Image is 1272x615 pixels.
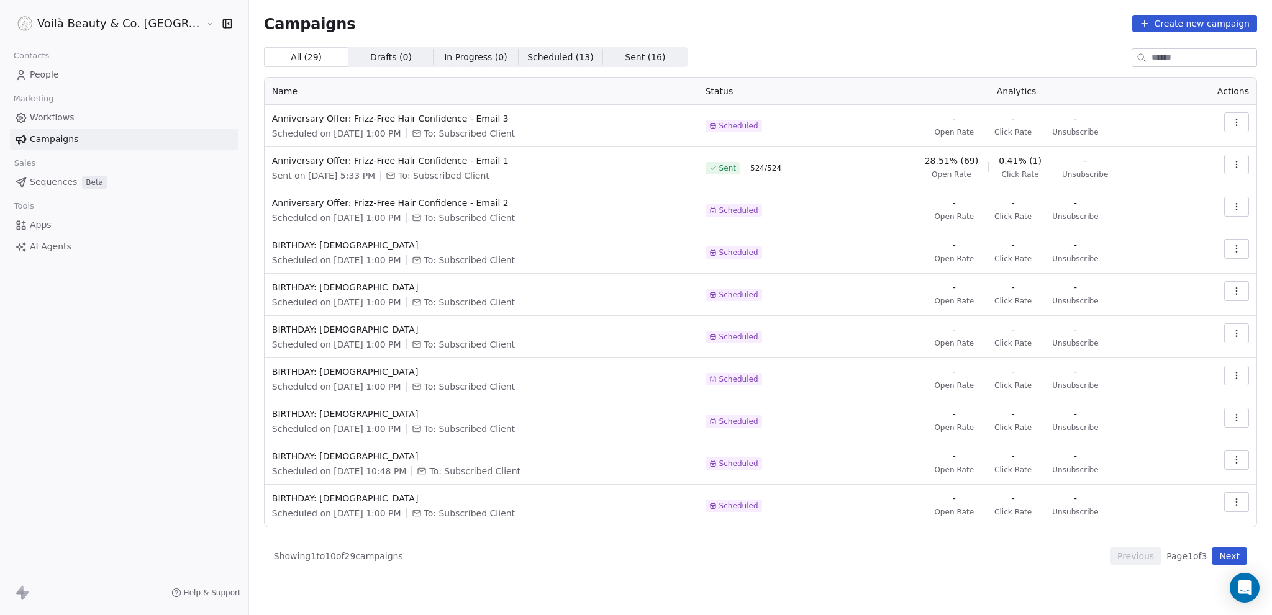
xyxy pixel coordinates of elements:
[953,366,956,378] span: -
[1052,296,1098,306] span: Unsubscribe
[750,163,781,173] span: 524 / 524
[953,281,956,294] span: -
[953,197,956,209] span: -
[925,155,979,167] span: 28.51% (69)
[1012,492,1015,505] span: -
[9,154,41,173] span: Sales
[934,254,974,264] span: Open Rate
[1012,450,1015,462] span: -
[719,290,758,300] span: Scheduled
[1179,78,1256,105] th: Actions
[1012,366,1015,378] span: -
[719,374,758,384] span: Scheduled
[1052,254,1098,264] span: Unsubscribe
[171,588,241,598] a: Help & Support
[719,248,758,258] span: Scheduled
[272,323,691,336] span: BIRTHDAY: [DEMOGRAPHIC_DATA]
[82,176,107,189] span: Beta
[1110,547,1161,565] button: Previous
[1074,408,1077,420] span: -
[272,366,691,378] span: BIRTHDAY: [DEMOGRAPHIC_DATA]
[37,16,203,32] span: Voilà Beauty & Co. [GEOGRAPHIC_DATA]
[953,239,956,251] span: -
[272,450,691,462] span: BIRTHDAY: [DEMOGRAPHIC_DATA]
[953,112,956,125] span: -
[272,281,691,294] span: BIRTHDAY: [DEMOGRAPHIC_DATA]
[30,111,75,124] span: Workflows
[1074,450,1077,462] span: -
[994,507,1032,517] span: Click Rate
[264,15,356,32] span: Campaigns
[934,507,974,517] span: Open Rate
[424,338,516,351] span: To: Subscribed Client
[1062,169,1108,179] span: Unsubscribe
[272,423,401,435] span: Scheduled on [DATE] 1:00 PM
[272,296,401,308] span: Scheduled on [DATE] 1:00 PM
[994,296,1032,306] span: Click Rate
[1012,112,1015,125] span: -
[30,133,78,146] span: Campaigns
[15,13,197,34] button: Voilà Beauty & Co. [GEOGRAPHIC_DATA]
[1212,547,1247,565] button: Next
[698,78,853,105] th: Status
[994,127,1032,137] span: Click Rate
[1052,380,1098,390] span: Unsubscribe
[370,51,412,64] span: Drafts ( 0 )
[1052,423,1098,433] span: Unsubscribe
[719,416,758,426] span: Scheduled
[719,205,758,215] span: Scheduled
[994,380,1032,390] span: Click Rate
[10,215,238,235] a: Apps
[8,89,59,108] span: Marketing
[8,47,55,65] span: Contacts
[1012,239,1015,251] span: -
[1052,338,1098,348] span: Unsubscribe
[272,212,401,224] span: Scheduled on [DATE] 1:00 PM
[719,163,736,173] span: Sent
[272,465,407,477] span: Scheduled on [DATE] 10:48 PM
[424,296,516,308] span: To: Subscribed Client
[272,380,401,393] span: Scheduled on [DATE] 1:00 PM
[853,78,1180,105] th: Analytics
[10,129,238,150] a: Campaigns
[184,588,241,598] span: Help & Support
[953,450,956,462] span: -
[398,169,489,182] span: To: Subscribed Client
[429,465,520,477] span: To: Subscribed Client
[272,254,401,266] span: Scheduled on [DATE] 1:00 PM
[1052,127,1098,137] span: Unsubscribe
[934,423,974,433] span: Open Rate
[424,254,516,266] span: To: Subscribed Client
[424,380,516,393] span: To: Subscribed Client
[272,112,691,125] span: Anniversary Offer: Frizz-Free Hair Confidence - Email 3
[1084,155,1087,167] span: -
[1012,197,1015,209] span: -
[1052,507,1098,517] span: Unsubscribe
[1166,550,1207,562] span: Page 1 of 3
[1230,573,1260,603] div: Open Intercom Messenger
[30,240,71,253] span: AI Agents
[953,323,956,336] span: -
[1074,366,1077,378] span: -
[272,169,375,182] span: Sent on [DATE] 5:33 PM
[994,338,1032,348] span: Click Rate
[625,51,665,64] span: Sent ( 16 )
[444,51,507,64] span: In Progress ( 0 )
[994,254,1032,264] span: Click Rate
[994,465,1032,475] span: Click Rate
[424,507,516,519] span: To: Subscribed Client
[272,507,401,519] span: Scheduled on [DATE] 1:00 PM
[424,127,516,140] span: To: Subscribed Client
[1012,323,1015,336] span: -
[272,127,401,140] span: Scheduled on [DATE] 1:00 PM
[719,332,758,342] span: Scheduled
[999,155,1042,167] span: 0.41% (1)
[272,338,401,351] span: Scheduled on [DATE] 1:00 PM
[934,212,974,222] span: Open Rate
[719,501,758,511] span: Scheduled
[934,127,974,137] span: Open Rate
[527,51,593,64] span: Scheduled ( 13 )
[10,236,238,257] a: AI Agents
[1074,281,1077,294] span: -
[953,408,956,420] span: -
